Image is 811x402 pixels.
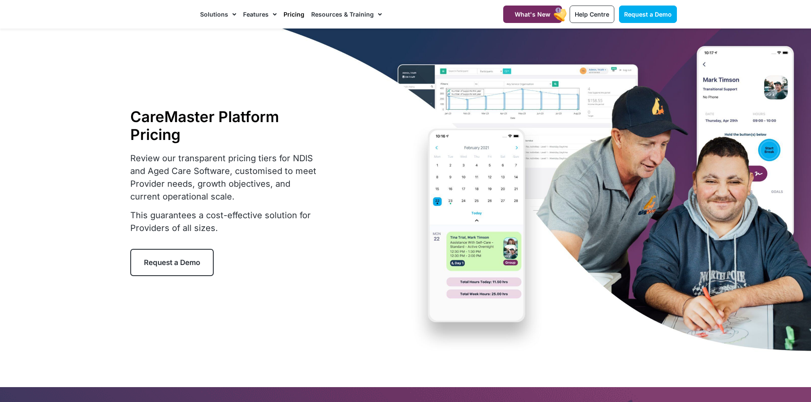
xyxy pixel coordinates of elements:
a: What's New [503,6,562,23]
span: Help Centre [575,11,609,18]
a: Help Centre [570,6,614,23]
h1: CareMaster Platform Pricing [130,108,322,143]
span: Request a Demo [144,258,200,267]
a: Request a Demo [130,249,214,276]
img: CareMaster Logo [135,8,192,21]
p: Review our transparent pricing tiers for NDIS and Aged Care Software, customised to meet Provider... [130,152,322,203]
a: Request a Demo [619,6,677,23]
p: This guarantees a cost-effective solution for Providers of all sizes. [130,209,322,234]
span: What's New [515,11,550,18]
span: Request a Demo [624,11,672,18]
